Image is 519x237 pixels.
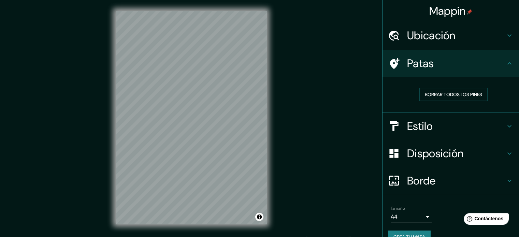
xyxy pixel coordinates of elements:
div: Patas [383,50,519,77]
font: Estilo [407,119,433,133]
button: Borrar todos los pines [419,88,488,101]
font: Borrar todos los pines [425,91,482,98]
canvas: Mapa [116,11,267,224]
div: Ubicación [383,22,519,49]
font: Patas [407,56,434,71]
div: Disposición [383,140,519,167]
button: Activar o desactivar atribución [255,213,263,221]
div: A4 [391,211,432,222]
div: Estilo [383,113,519,140]
font: Tamaño [391,206,405,211]
font: Borde [407,174,436,188]
div: Borde [383,167,519,194]
img: pin-icon.png [467,9,472,15]
font: Disposición [407,146,463,161]
font: Ubicación [407,28,456,43]
iframe: Lanzador de widgets de ayuda [458,210,511,229]
font: A4 [391,213,398,220]
font: Mappin [429,4,466,18]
